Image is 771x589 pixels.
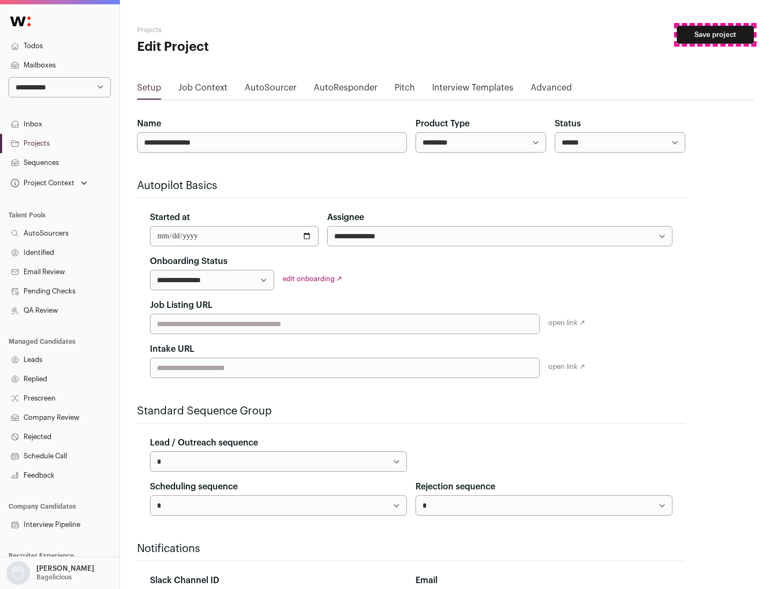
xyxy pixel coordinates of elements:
[137,39,343,56] h1: Edit Project
[150,255,228,268] label: Onboarding Status
[150,343,194,356] label: Intake URL
[137,404,685,419] h2: Standard Sequence Group
[395,81,415,99] a: Pitch
[178,81,228,99] a: Job Context
[137,26,343,34] h2: Projects
[36,573,72,582] p: Bagelicious
[432,81,513,99] a: Interview Templates
[6,561,30,585] img: nopic.png
[137,178,685,193] h2: Autopilot Basics
[137,541,685,556] h2: Notifications
[137,117,161,130] label: Name
[36,564,94,573] p: [PERSON_NAME]
[150,574,219,587] label: Slack Channel ID
[4,11,36,32] img: Wellfound
[327,211,364,224] label: Assignee
[150,299,213,312] label: Job Listing URL
[555,117,581,130] label: Status
[150,480,238,493] label: Scheduling sequence
[314,81,377,99] a: AutoResponder
[150,436,258,449] label: Lead / Outreach sequence
[150,211,190,224] label: Started at
[415,574,672,587] div: Email
[415,117,470,130] label: Product Type
[9,176,89,191] button: Open dropdown
[415,480,495,493] label: Rejection sequence
[283,275,342,282] a: edit onboarding ↗
[531,81,572,99] a: Advanced
[4,561,96,585] button: Open dropdown
[245,81,297,99] a: AutoSourcer
[9,179,74,187] div: Project Context
[677,26,754,44] button: Save project
[137,81,161,99] a: Setup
